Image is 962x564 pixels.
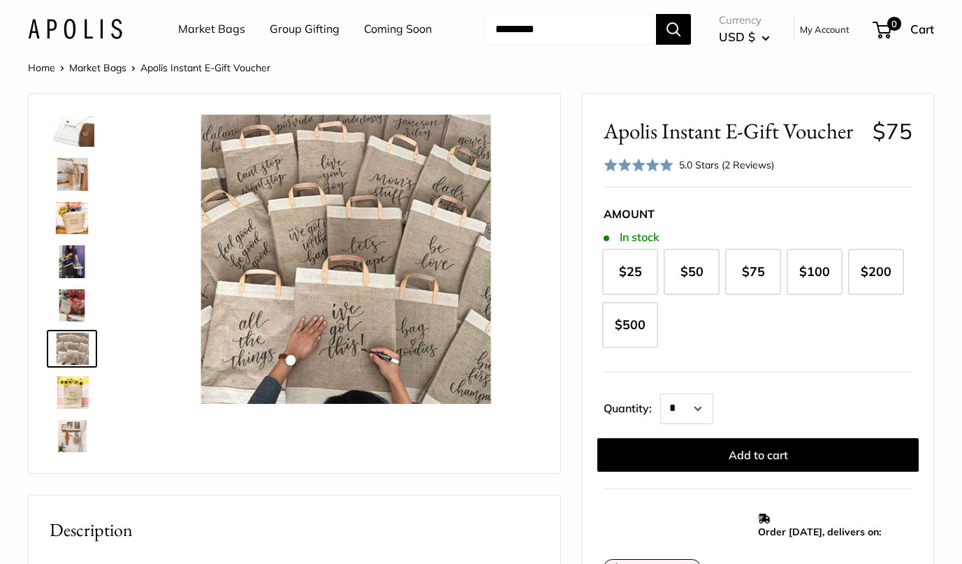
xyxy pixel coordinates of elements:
img: Apolis Instant E-Gift Voucher [50,333,94,365]
div: 5.0 Stars (2 Reviews) [604,155,774,175]
button: Search [656,14,691,45]
span: USD $ [719,29,755,44]
span: $500 [615,317,646,333]
span: $25 [619,263,642,280]
img: Apolis Instant E-Gift Voucher [50,245,94,277]
span: $75 [742,263,765,280]
span: $200 [861,263,891,280]
a: Apolis Instant E-Gift Voucher [47,373,97,411]
a: Apolis Instant E-Gift Voucher [47,112,97,150]
span: Apolis Instant E-Gift Voucher [140,62,270,74]
input: Search... [484,14,656,45]
a: Market Bags [69,62,126,74]
img: Apolis Instant E-Gift Voucher [140,115,539,404]
label: $100 [787,249,843,295]
div: 5.0 Stars (2 Reviews) [679,157,774,173]
span: Currency [719,10,770,30]
a: Apolis Instant E-Gift Voucher [47,287,97,324]
button: USD $ [719,26,770,48]
a: Group Gifting [270,19,340,40]
span: $50 [680,263,704,280]
a: 0 Cart [874,18,934,41]
a: Market Bags [178,19,245,40]
h2: Description [50,516,539,544]
a: Apolis Instant E-Gift Voucher [47,155,97,193]
a: Apolis Instant E-Gift Voucher [47,330,97,368]
nav: Breadcrumb [28,59,270,77]
img: Apolis Instant E-Gift Voucher [50,376,94,408]
label: Quantity: [604,389,660,424]
a: Apolis Instant E-Gift Voucher [47,199,97,237]
img: Apolis Instant E-Gift Voucher [50,158,94,190]
a: My Account [800,21,850,38]
img: Apolis Instant E-Gift Voucher [50,289,94,321]
a: Home [28,62,55,74]
img: Apolis [28,19,122,39]
span: In stock [604,231,659,244]
span: 0 [887,17,901,31]
a: Apolis Instant E-Gift Voucher [47,243,97,280]
span: $75 [873,117,912,145]
img: Apolis Instant E-Gift Voucher [50,420,94,452]
label: $200 [848,249,904,295]
label: $25 [602,249,658,295]
a: Apolis Instant E-Gift Voucher [47,417,97,455]
span: $100 [799,263,830,280]
button: Add to cart [597,438,919,472]
label: $500 [602,302,658,348]
span: Cart [910,22,934,36]
label: $50 [664,249,720,295]
strong: Amount [604,207,655,221]
label: $75 [725,249,781,295]
span: Apolis Instant E-Gift Voucher [604,118,861,144]
img: Apolis Instant E-Gift Voucher [50,202,94,234]
img: Apolis Instant E-Gift Voucher [50,115,94,147]
strong: Order [DATE], delivers on: [758,526,881,538]
a: Coming Soon [364,19,432,40]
